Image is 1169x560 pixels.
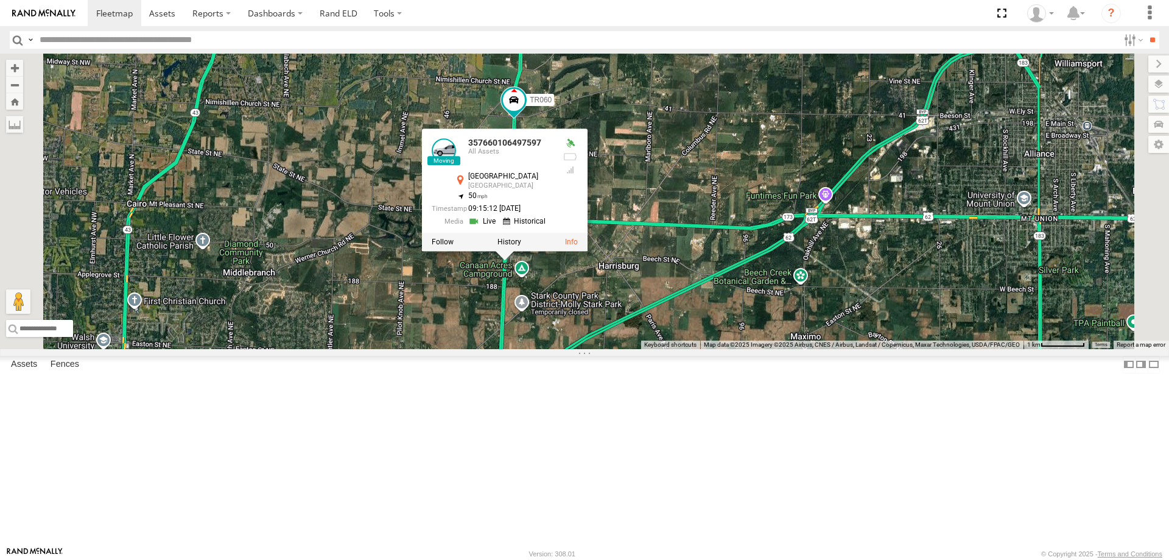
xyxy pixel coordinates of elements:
button: Zoom out [6,76,23,93]
button: Keyboard shortcuts [644,341,697,349]
span: 1 km [1027,341,1041,348]
div: Version: 308.01 [529,550,575,558]
a: View Asset Details [565,238,578,246]
a: Visit our Website [7,548,63,560]
label: Measure [6,116,23,133]
label: Search Query [26,31,35,49]
div: [GEOGRAPHIC_DATA] [468,182,553,190]
div: [GEOGRAPHIC_DATA] [468,173,553,181]
img: rand-logo.svg [12,9,75,18]
div: All Assets [468,148,553,155]
a: View Asset Details [432,139,456,163]
a: 357660106497597 [468,138,541,148]
a: Terms and Conditions [1098,550,1162,558]
a: View Live Media Streams [468,216,499,227]
button: Map Scale: 1 km per 69 pixels [1023,341,1089,349]
a: Terms (opens in new tab) [1095,342,1108,347]
label: Dock Summary Table to the Left [1123,356,1135,374]
div: No battery health information received from this device. [563,152,578,161]
label: Realtime tracking of Asset [432,238,454,246]
span: 50 [468,191,488,200]
div: Date/time of location update [432,205,553,213]
div: Valid GPS Fix [563,139,578,149]
div: © Copyright 2025 - [1041,550,1162,558]
label: Map Settings [1148,136,1169,153]
label: View Asset History [497,238,521,246]
label: Fences [44,356,85,373]
div: Last Event GSM Signal Strength [563,165,578,175]
label: Search Filter Options [1119,31,1145,49]
button: Zoom in [6,60,23,76]
button: Drag Pegman onto the map to open Street View [6,289,30,314]
a: View Historical Media Streams [503,216,549,227]
a: Report a map error [1117,341,1165,348]
span: TR060 [530,96,552,104]
button: Zoom Home [6,93,23,110]
label: Dock Summary Table to the Right [1135,356,1147,374]
div: George Steele [1023,4,1058,23]
i: ? [1101,4,1121,23]
span: Map data ©2025 Imagery ©2025 Airbus, CNES / Airbus, Landsat / Copernicus, Maxar Technologies, USD... [704,341,1020,348]
label: Hide Summary Table [1148,356,1160,374]
label: Assets [5,356,43,373]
